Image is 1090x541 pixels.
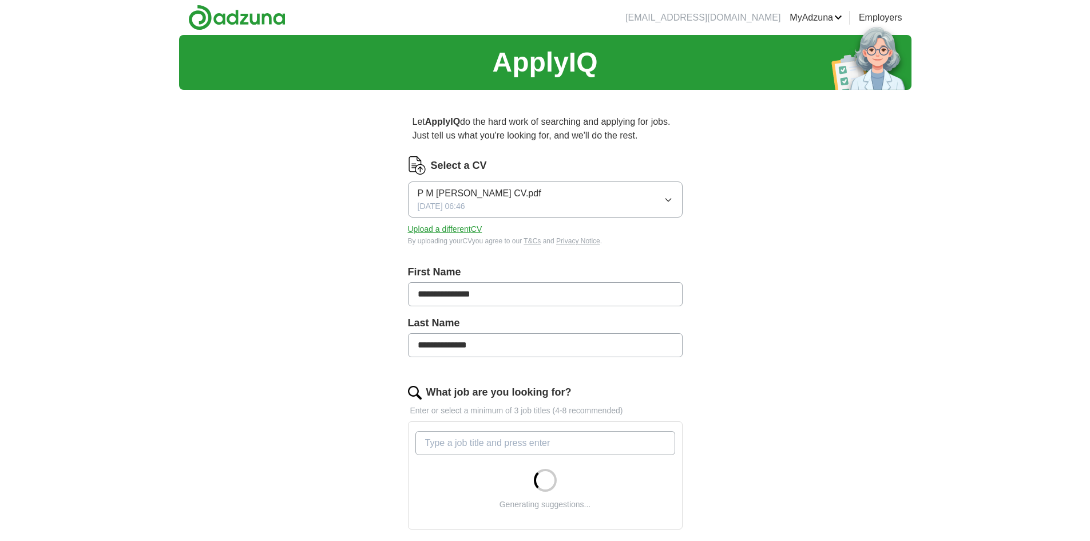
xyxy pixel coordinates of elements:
input: Type a job title and press enter [415,431,675,455]
label: What job are you looking for? [426,385,572,400]
img: CV Icon [408,156,426,175]
label: Select a CV [431,158,487,173]
div: By uploading your CV you agree to our and . [408,236,683,246]
button: Upload a differentCV [408,223,482,235]
label: Last Name [408,315,683,331]
a: MyAdzuna [790,11,842,25]
strong: ApplyIQ [425,117,460,127]
div: Generating suggestions... [500,499,591,511]
p: Enter or select a minimum of 3 job titles (4-8 recommended) [408,405,683,417]
img: search.png [408,386,422,400]
p: Let do the hard work of searching and applying for jobs. Just tell us what you're looking for, an... [408,110,683,147]
li: [EMAIL_ADDRESS][DOMAIN_NAME] [625,11,780,25]
span: P M [PERSON_NAME] CV.pdf [418,187,541,200]
a: T&Cs [524,237,541,245]
h1: ApplyIQ [492,42,597,83]
a: Privacy Notice [556,237,600,245]
a: Employers [859,11,902,25]
label: First Name [408,264,683,280]
span: [DATE] 06:46 [418,200,465,212]
img: Adzuna logo [188,5,286,30]
button: P M [PERSON_NAME] CV.pdf[DATE] 06:46 [408,181,683,218]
